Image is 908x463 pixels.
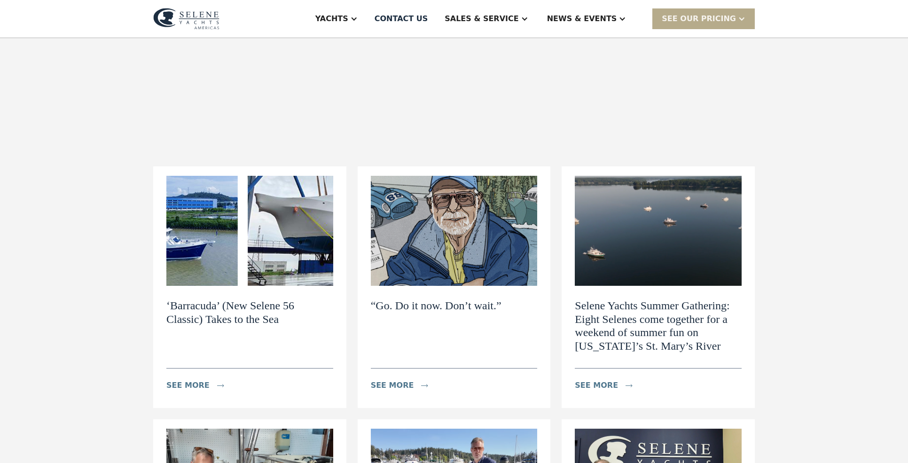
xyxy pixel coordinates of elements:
[166,176,333,286] img: ‘Barracuda’ (New Selene 56 Classic) Takes to the Sea
[153,166,346,408] a: ‘Barracuda’ (New Selene 56 Classic) Takes to the Sea‘Barracuda’ (New Selene 56 Classic) Takes to ...
[652,8,755,29] div: SEE Our Pricing
[445,13,518,24] div: Sales & Service
[153,8,219,30] img: logo
[371,299,501,313] h2: “Go. Do it now. Don’t wait.”
[371,176,538,286] img: “Go. Do it now. Don’t wait.”
[371,380,414,391] div: see more
[421,384,428,387] img: icon
[166,299,333,326] h2: ‘Barracuda’ (New Selene 56 Classic) Takes to the Sea
[375,13,428,24] div: Contact US
[575,176,742,286] img: Selene Yachts Summer Gathering: Eight Selenes come together for a weekend of summer fun on Maryla...
[547,13,617,24] div: News & EVENTS
[626,384,633,387] img: icon
[315,13,348,24] div: Yachts
[358,166,551,408] a: “Go. Do it now. Don’t wait.” “Go. Do it now. Don’t wait.”see moreicon
[217,384,224,387] img: icon
[562,166,755,408] a: Selene Yachts Summer Gathering: Eight Selenes come together for a weekend of summer fun on Maryla...
[575,380,618,391] div: see more
[166,380,210,391] div: see more
[662,13,736,24] div: SEE Our Pricing
[575,299,742,353] h2: Selene Yachts Summer Gathering: Eight Selenes come together for a weekend of summer fun on [US_ST...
